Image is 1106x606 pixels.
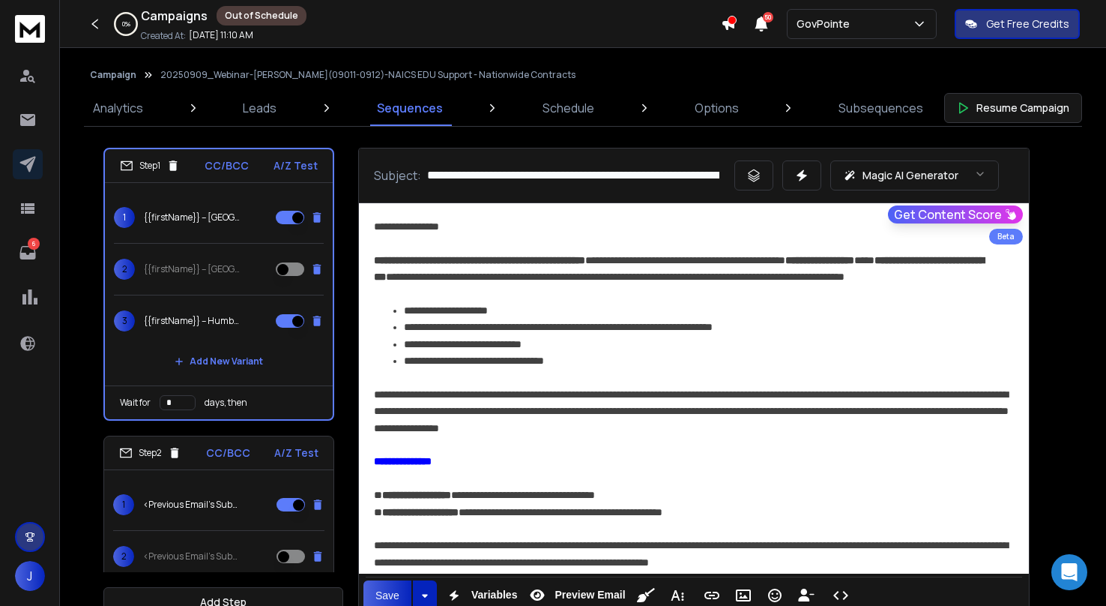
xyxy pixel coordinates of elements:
button: Campaign [90,69,136,81]
span: 2 [114,259,135,280]
span: Preview Email [552,589,628,601]
button: J [15,561,45,591]
p: {{firstName}} – Humble [US_STATE] School District | {Educational & Consulting Services Support|Co... [144,315,240,327]
p: days, then [205,397,247,409]
div: Out of Schedule [217,6,306,25]
div: Beta [989,229,1023,244]
a: 6 [13,238,43,268]
p: Schedule [543,99,594,117]
p: Options [695,99,739,117]
p: A/Z Test [274,445,318,460]
p: {{firstName}} – [GEOGRAPHIC_DATA], TX School District {Opens|Announces|Releases} Multi-Year Consu... [144,211,240,223]
p: {{firstName}} – [GEOGRAPHIC_DATA], TX School District {Opens|Announces|Releases} Multi-Year Consu... [144,263,240,275]
button: Magic AI Generator [830,160,999,190]
span: 50 [763,12,773,22]
p: A/Z Test [274,158,318,173]
p: Sequences [377,99,443,117]
a: Schedule [534,90,603,126]
p: Created At: [141,30,186,42]
a: Sequences [368,90,452,126]
span: 2 [113,546,134,567]
p: [DATE] 11:10 AM [189,29,253,41]
a: Leads [234,90,285,126]
li: Step1CC/BCCA/Z Test1{{firstName}} – [GEOGRAPHIC_DATA], TX School District {Opens|Announces|Releas... [103,148,334,421]
button: Resume Campaign [944,93,1082,123]
a: Analytics [84,90,152,126]
button: Get Content Score [888,205,1023,223]
p: 6 [28,238,40,250]
p: Subsequences [838,99,923,117]
p: Subject: [374,166,421,184]
p: Analytics [93,99,143,117]
span: 3 [114,310,135,331]
span: 1 [114,207,135,228]
div: Step 2 [119,446,181,460]
p: Wait for [120,397,151,409]
a: Options [686,90,748,126]
p: GovPointe [797,16,856,31]
div: Step 1 [120,159,180,172]
p: <Previous Email's Subject> [143,499,239,511]
a: Subsequences [829,90,932,126]
p: CC/BCC [206,445,250,460]
p: CC/BCC [205,158,249,173]
p: 0 % [122,19,130,28]
p: Get Free Credits [986,16,1069,31]
p: Leads [243,99,276,117]
button: Get Free Credits [955,9,1080,39]
div: Open Intercom Messenger [1051,554,1087,590]
p: Magic AI Generator [862,168,958,183]
h1: Campaigns [141,7,208,25]
p: 20250909_Webinar-[PERSON_NAME](09011-0912)-NAICS EDU Support - Nationwide Contracts [160,69,575,81]
span: Variables [468,589,521,601]
p: <Previous Email's Subject> [143,550,239,562]
span: 1 [113,494,134,515]
button: Add New Variant [163,346,275,376]
img: logo [15,15,45,43]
